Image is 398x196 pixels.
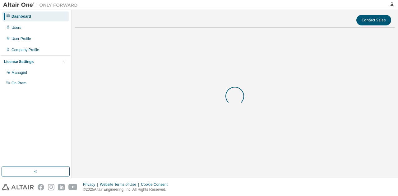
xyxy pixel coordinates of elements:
[12,70,27,75] div: Managed
[12,47,39,52] div: Company Profile
[3,2,81,8] img: Altair One
[12,14,31,19] div: Dashboard
[141,182,171,187] div: Cookie Consent
[38,184,44,190] img: facebook.svg
[12,81,26,86] div: On Prem
[100,182,141,187] div: Website Terms of Use
[48,184,54,190] img: instagram.svg
[356,15,391,25] button: Contact Sales
[58,184,65,190] img: linkedin.svg
[83,187,171,192] p: © 2025 Altair Engineering, Inc. All Rights Reserved.
[83,182,100,187] div: Privacy
[12,25,21,30] div: Users
[68,184,77,190] img: youtube.svg
[4,59,34,64] div: License Settings
[2,184,34,190] img: altair_logo.svg
[12,36,31,41] div: User Profile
